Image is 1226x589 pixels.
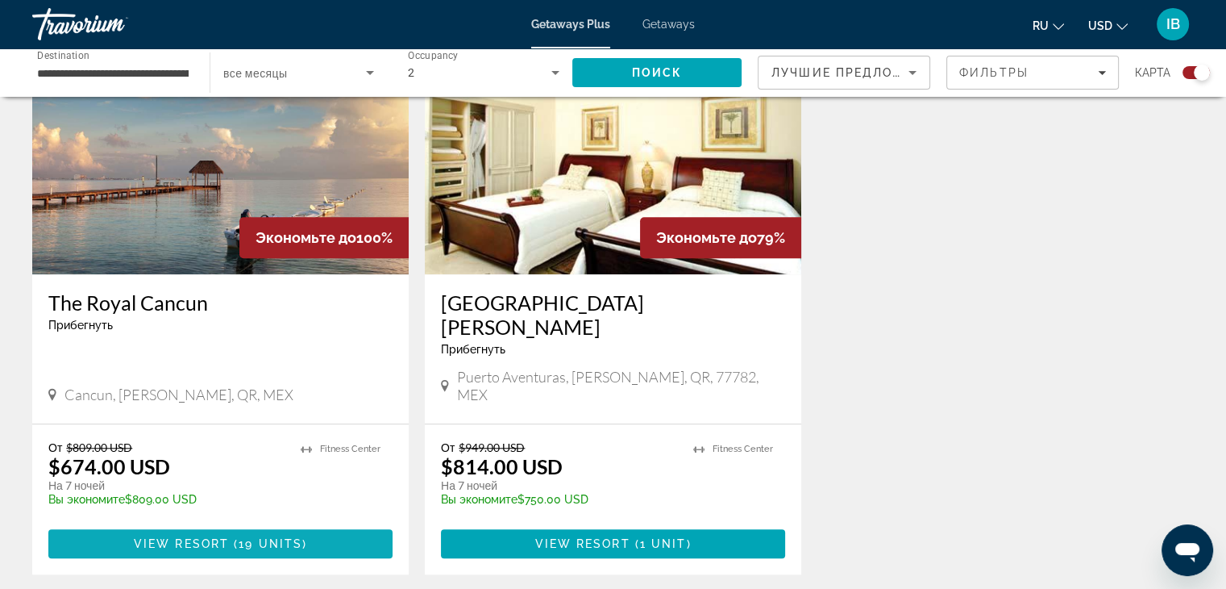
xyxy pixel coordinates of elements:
button: User Menu [1152,7,1194,41]
span: 19 units [239,537,302,550]
span: Экономьте до [656,229,757,246]
span: Fitness Center [320,444,380,454]
p: $674.00 USD [48,454,170,478]
span: View Resort [134,537,229,550]
span: Fitness Center [713,444,773,454]
a: Travorium [32,3,193,45]
span: 2 [408,66,414,79]
span: Поиск [632,66,683,79]
button: Change language [1033,14,1064,37]
span: IB [1166,16,1180,32]
p: $814.00 USD [441,454,563,478]
img: Porto Bello Grand Marina [425,16,801,274]
span: $809.00 USD [66,441,132,454]
span: Cancun, [PERSON_NAME], QR, MEX [64,386,293,403]
button: Change currency [1088,14,1128,37]
span: ( ) [229,537,307,550]
span: Прибегнуть [441,343,505,356]
span: Puerto Aventuras, [PERSON_NAME], QR, 77782, MEX [457,368,785,403]
a: Getaways Plus [531,18,610,31]
span: ( ) [630,537,692,550]
button: Filters [946,56,1119,90]
button: Search [572,58,742,87]
span: Вы экономите [48,493,125,506]
iframe: Button to launch messaging window [1162,524,1213,576]
p: $809.00 USD [48,493,285,506]
p: На 7 ночей [48,478,285,493]
p: На 7 ночей [441,478,677,493]
img: The Royal Cancun [32,16,409,274]
button: View Resort(19 units) [48,529,393,558]
span: ru [1033,19,1049,32]
p: $750.00 USD [441,493,677,506]
span: Вы экономите [441,493,517,506]
button: View Resort(1 unit) [441,529,785,558]
span: USD [1088,19,1112,32]
span: карта [1135,61,1170,84]
span: Фильтры [959,66,1029,79]
span: View Resort [534,537,630,550]
span: Destination [37,49,89,61]
a: The Royal Cancun [48,290,393,315]
span: Occupancy [408,50,459,61]
span: Лучшие предложения [771,66,943,79]
input: Select destination [37,64,189,83]
div: 100% [239,217,409,258]
span: От [48,441,62,454]
span: От [441,441,455,454]
span: Экономьте до [256,229,356,246]
a: Getaways [642,18,695,31]
a: [GEOGRAPHIC_DATA][PERSON_NAME] [441,290,785,339]
span: $949.00 USD [459,441,525,454]
mat-select: Sort by [771,63,916,82]
span: Прибегнуть [48,319,113,332]
div: 79% [640,217,801,258]
span: 1 unit [640,537,687,550]
span: все месяцы [223,67,288,80]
